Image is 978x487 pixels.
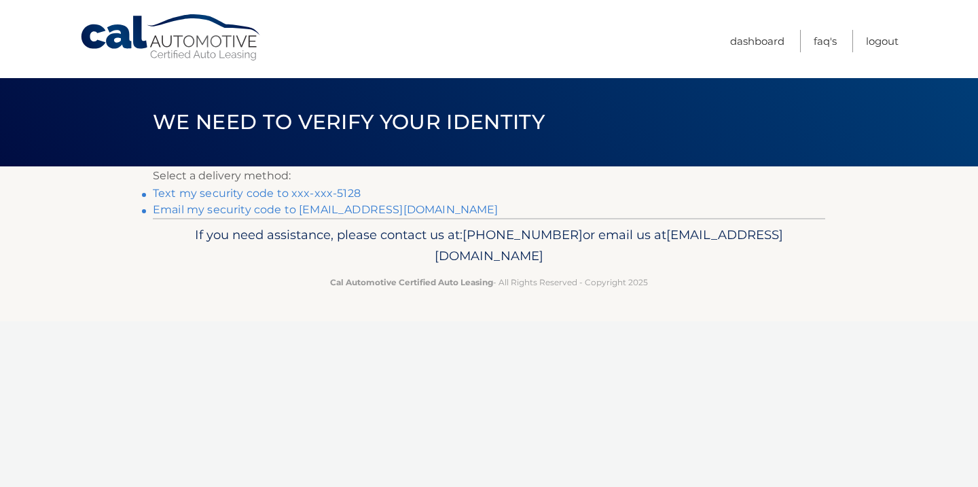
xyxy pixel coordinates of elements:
p: If you need assistance, please contact us at: or email us at [162,224,816,268]
p: - All Rights Reserved - Copyright 2025 [162,275,816,289]
p: Select a delivery method: [153,166,825,185]
span: We need to verify your identity [153,109,545,134]
strong: Cal Automotive Certified Auto Leasing [330,277,493,287]
a: FAQ's [814,30,837,52]
a: Cal Automotive [79,14,263,62]
a: Logout [866,30,899,52]
a: Text my security code to xxx-xxx-5128 [153,187,361,200]
a: Dashboard [730,30,784,52]
a: Email my security code to [EMAIL_ADDRESS][DOMAIN_NAME] [153,203,499,216]
span: [PHONE_NUMBER] [463,227,583,242]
